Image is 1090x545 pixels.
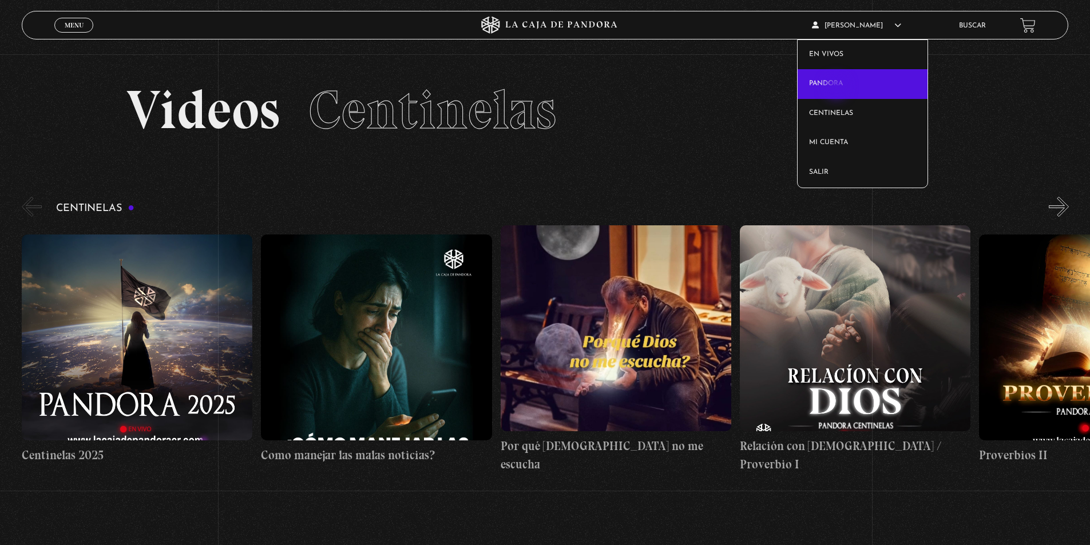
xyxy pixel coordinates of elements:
[261,446,492,464] h4: Como manejar las malas noticias?
[798,128,928,158] a: Mi cuenta
[22,446,252,464] h4: Centinelas 2025
[740,437,970,473] h4: Relación con [DEMOGRAPHIC_DATA] / Proverbio I
[1049,197,1069,217] button: Next
[798,40,928,70] a: En vivos
[22,225,252,473] a: Centinelas 2025
[126,83,964,137] h2: Videos
[261,225,492,473] a: Como manejar las malas noticias?
[812,22,901,29] span: [PERSON_NAME]
[65,22,84,29] span: Menu
[798,99,928,129] a: Centinelas
[740,225,970,473] a: Relación con [DEMOGRAPHIC_DATA] / Proverbio I
[501,225,731,473] a: Por qué [DEMOGRAPHIC_DATA] no me escucha
[56,203,134,214] h3: Centinelas
[308,77,556,142] span: Centinelas
[61,31,88,39] span: Cerrar
[501,437,731,473] h4: Por qué [DEMOGRAPHIC_DATA] no me escucha
[798,158,928,188] a: Salir
[959,22,986,29] a: Buscar
[22,197,42,217] button: Previous
[1020,18,1036,33] a: View your shopping cart
[798,69,928,99] a: Pandora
